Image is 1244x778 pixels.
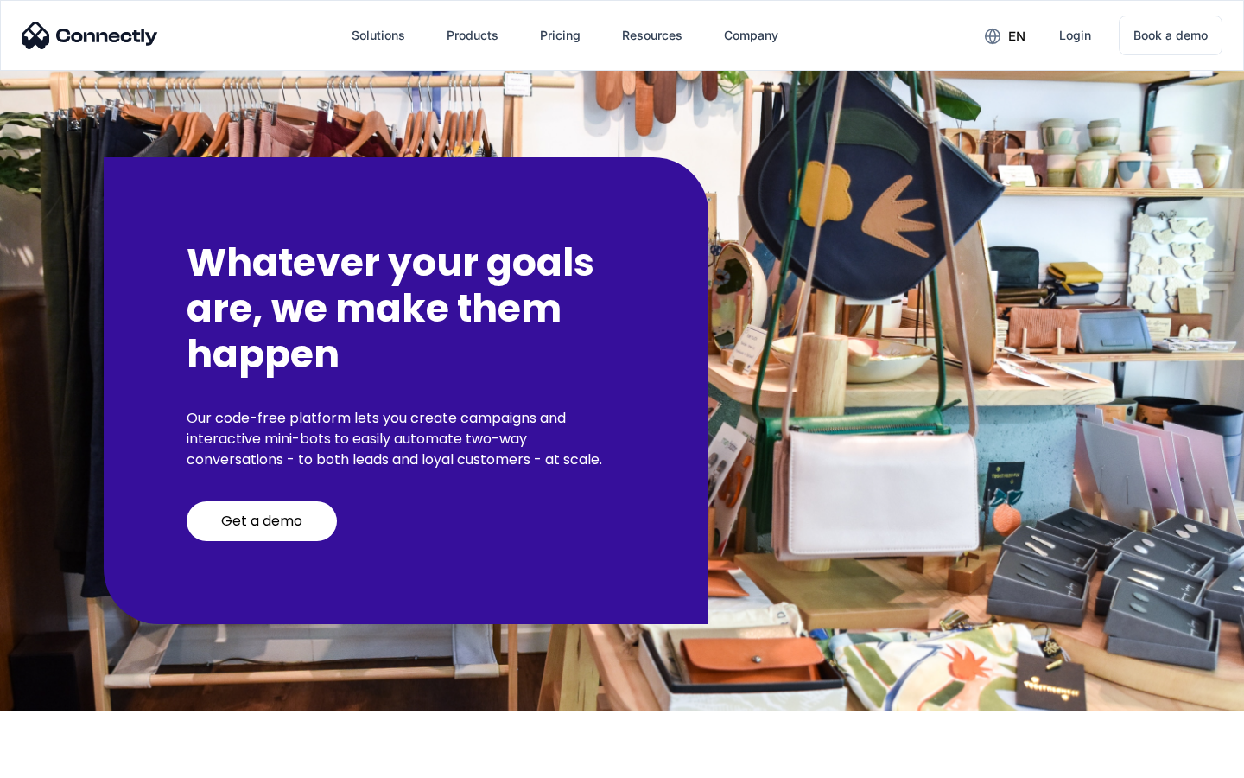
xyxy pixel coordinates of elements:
[35,748,104,772] ul: Language list
[221,513,302,530] div: Get a demo
[724,23,778,48] div: Company
[1119,16,1222,55] a: Book a demo
[22,22,158,49] img: Connectly Logo
[540,23,581,48] div: Pricing
[17,748,104,772] aside: Language selected: English
[447,23,498,48] div: Products
[187,408,625,470] p: Our code-free platform lets you create campaigns and interactive mini-bots to easily automate two...
[1008,24,1025,48] div: en
[352,23,405,48] div: Solutions
[187,240,625,377] h2: Whatever your goals are, we make them happen
[622,23,682,48] div: Resources
[1059,23,1091,48] div: Login
[1045,15,1105,56] a: Login
[187,501,337,541] a: Get a demo
[526,15,594,56] a: Pricing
